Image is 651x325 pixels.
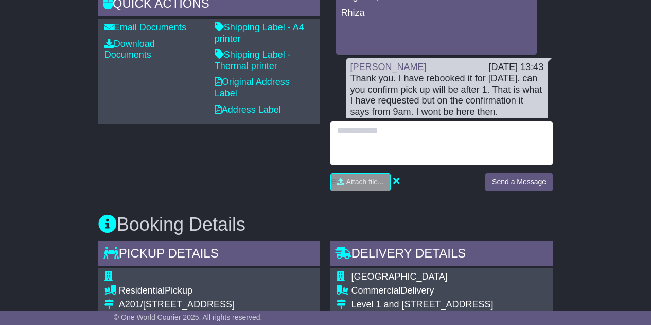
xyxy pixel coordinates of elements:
[330,241,553,269] div: Delivery Details
[351,285,547,297] div: Delivery
[215,22,304,44] a: Shipping Label - A4 printer
[114,313,262,321] span: © One World Courier 2025. All rights reserved.
[488,62,543,73] div: [DATE] 13:43
[98,214,553,235] h3: Booking Details
[119,299,314,311] div: A201/[STREET_ADDRESS]
[215,105,281,115] a: Address Label
[215,77,290,98] a: Original Address Label
[351,271,447,282] span: [GEOGRAPHIC_DATA]
[350,73,543,117] div: Thank you. I have rebooked it for [DATE]. can you confirm pick up will be after 1. That is what I...
[119,285,314,297] div: Pickup
[104,22,186,32] a: Email Documents
[485,173,553,191] button: Send a Message
[350,62,426,72] a: [PERSON_NAME]
[104,39,155,60] a: Download Documents
[341,8,532,19] p: Rhiza
[351,299,547,311] div: Level 1 and [STREET_ADDRESS]
[215,49,291,71] a: Shipping Label - Thermal printer
[98,241,321,269] div: Pickup Details
[119,285,165,296] span: Residential
[351,285,400,296] span: Commercial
